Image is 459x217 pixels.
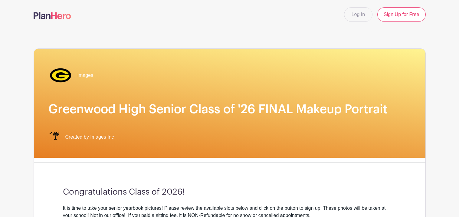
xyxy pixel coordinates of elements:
[48,131,61,143] img: IMAGES%20logo%20transparenT%20PNG%20s.png
[48,102,411,117] h1: Greenwood High Senior Class of '26 FINAL Makeup Portrait
[65,133,114,141] span: Created by Images Inc
[344,7,372,22] a: Log In
[34,12,71,19] img: logo-507f7623f17ff9eddc593b1ce0a138ce2505c220e1c5a4e2b4648c50719b7d32.svg
[48,63,73,87] img: greenwood%20transp.%20(1).png
[63,187,396,197] h3: Congratulations Class of 2026!
[377,7,425,22] a: Sign Up for Free
[77,72,93,79] span: Images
